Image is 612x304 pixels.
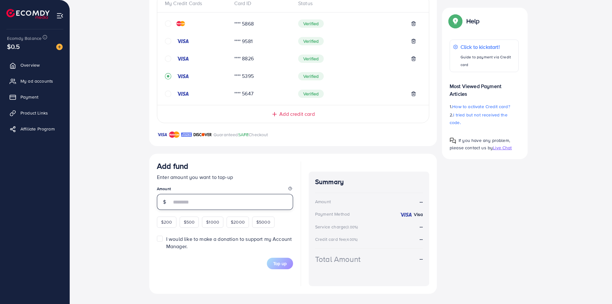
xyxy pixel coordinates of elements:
[20,110,48,116] span: Product Links
[165,73,171,79] svg: record circle
[420,198,423,205] strong: --
[315,254,360,265] div: Total Amount
[176,56,189,61] img: credit
[420,223,423,230] strong: --
[20,62,40,68] span: Overview
[345,237,358,242] small: (4.00%)
[157,161,188,171] h3: Add fund
[256,219,270,225] span: $5000
[169,131,180,138] img: brand
[450,137,456,144] img: Popup guide
[315,198,331,205] div: Amount
[298,37,324,45] span: Verified
[450,103,519,110] p: 1.
[7,42,20,51] span: $0.5
[157,131,167,138] img: brand
[452,103,510,110] span: How to activate Credit card?
[298,72,324,80] span: Verified
[461,43,515,51] p: Click to kickstart!
[298,55,324,63] span: Verified
[346,225,358,230] small: (3.00%)
[56,44,63,50] img: image
[450,77,519,98] p: Most Viewed Payment Articles
[181,131,192,138] img: brand
[450,137,510,151] span: If you have any problem, please contact us by
[176,21,185,26] img: credit
[399,212,412,217] img: credit
[231,219,245,225] span: $2000
[7,35,42,41] span: Ecomdy Balance
[466,17,480,25] p: Help
[461,53,515,69] p: Guide to payment via Credit card
[5,107,65,119] a: Product Links
[157,186,293,194] legend: Amount
[165,20,171,27] svg: circle
[585,275,607,299] iframe: Chat
[165,91,171,97] svg: circle
[315,211,350,217] div: Payment Method
[273,260,287,267] span: Top up
[184,219,195,225] span: $500
[193,131,212,138] img: brand
[5,75,65,87] a: My ad accounts
[165,38,171,44] svg: circle
[420,255,423,263] strong: --
[5,91,65,103] a: Payment
[414,211,423,218] strong: Visa
[166,235,292,250] span: I would like to make a donation to support my Account Manager.
[161,219,172,225] span: $200
[6,9,50,19] img: logo
[315,178,423,186] h4: Summary
[238,131,249,138] span: SAFE
[450,15,461,27] img: Popup guide
[157,173,293,181] p: Enter amount you want to top-up
[176,39,189,44] img: credit
[420,235,423,242] strong: --
[315,236,360,242] div: Credit card fee
[267,258,293,269] button: Top up
[176,91,189,96] img: credit
[298,19,324,28] span: Verified
[279,110,314,118] span: Add credit card
[165,56,171,62] svg: circle
[20,94,38,100] span: Payment
[450,111,519,126] p: 2.
[298,90,324,98] span: Verified
[5,59,65,71] a: Overview
[206,219,219,225] span: $1000
[315,224,360,230] div: Service charge
[56,12,64,19] img: menu
[493,145,512,151] span: Live Chat
[213,131,268,138] p: Guaranteed Checkout
[450,112,507,126] span: I tried but not received the code.
[20,126,55,132] span: Affiliate Program
[20,78,53,84] span: My ad accounts
[5,122,65,135] a: Affiliate Program
[176,74,189,79] img: credit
